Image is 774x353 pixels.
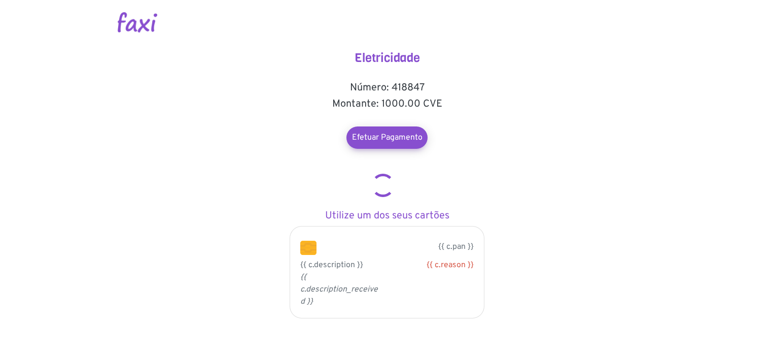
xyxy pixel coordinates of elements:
div: {{ c.reason }} [395,259,474,271]
i: {{ c.description_received }} [300,272,378,307]
h5: Montante: 1000.00 CVE [286,98,488,110]
h4: Eletricidade [286,51,488,66]
p: {{ c.pan }} [332,241,474,253]
span: {{ c.description }} [300,260,363,270]
h5: Utilize um dos seus cartões [286,210,488,222]
a: Efetuar Pagamento [346,126,428,149]
img: chip.png [300,241,316,255]
h5: Número: 418847 [286,82,488,94]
